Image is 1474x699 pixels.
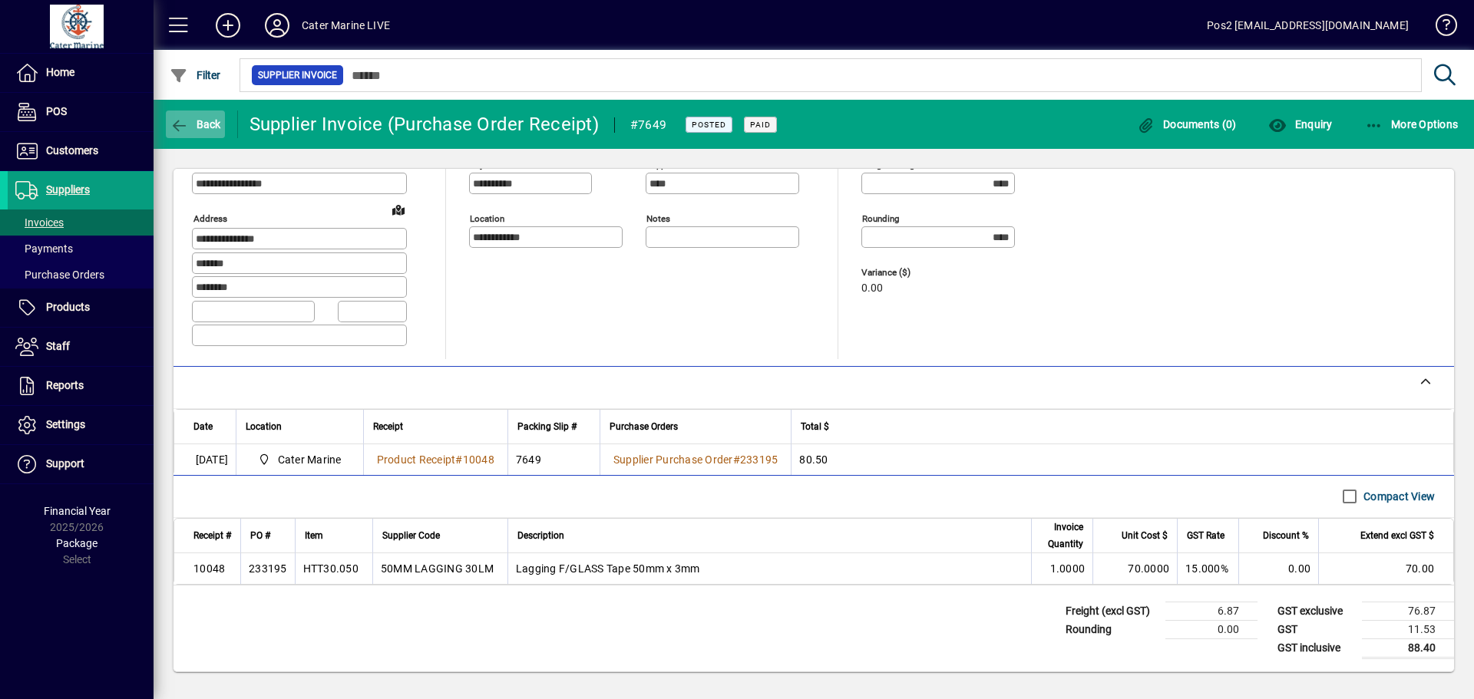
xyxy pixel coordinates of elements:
button: Profile [253,12,302,39]
td: 0.00 [1238,553,1318,584]
td: 76.87 [1362,602,1454,620]
td: Lagging F/GLASS Tape 50mm x 3mm [507,553,1031,584]
span: Cater Marine [252,450,348,469]
span: Suppliers [46,183,90,196]
span: Customers [46,144,98,157]
span: More Options [1365,118,1459,130]
span: Item [305,527,323,544]
div: Pos2 [EMAIL_ADDRESS][DOMAIN_NAME] [1207,13,1409,38]
td: 88.40 [1362,638,1454,658]
span: Documents (0) [1137,118,1237,130]
span: Staff [46,340,70,352]
a: Support [8,445,154,483]
span: Unit Cost $ [1122,527,1168,544]
td: GST exclusive [1270,602,1362,620]
span: Cater Marine [278,452,342,467]
span: Description [517,527,564,544]
td: 11.53 [1362,620,1454,638]
span: Products [46,301,90,313]
a: Products [8,289,154,327]
a: Home [8,54,154,92]
a: Purchase Orders [8,262,154,288]
span: # [455,453,462,466]
span: Package [56,537,97,549]
td: 233195 [240,553,295,584]
span: Purchase Orders [610,418,678,435]
span: Filter [170,69,221,81]
a: Reports [8,367,154,405]
button: Enquiry [1264,110,1336,138]
a: Payments [8,236,154,262]
span: GST Rate [1187,527,1224,544]
td: Rounding [1058,620,1165,638]
div: Total $ [801,418,1434,435]
span: Product Receipt [377,453,456,466]
td: GST [1270,620,1362,638]
span: Enquiry [1268,118,1332,130]
span: Discount % [1263,527,1309,544]
span: Extend excl GST $ [1360,527,1434,544]
td: 15.000% [1177,553,1238,584]
app-page-header-button: Back [154,110,238,138]
span: Paid [750,120,771,130]
a: Supplier Purchase Order#233195 [608,451,784,468]
mat-label: Notes [646,213,670,224]
span: Financial Year [44,505,111,517]
td: 7649 [507,444,600,475]
td: 1.0000 [1031,553,1092,584]
span: Invoice Quantity [1041,519,1083,552]
span: Date [193,418,213,435]
span: Reports [46,379,84,391]
span: Posted [692,120,726,130]
span: Receipt # [193,527,231,544]
span: PO # [250,527,270,544]
a: View on map [386,197,411,222]
span: Home [46,66,74,78]
button: Documents (0) [1133,110,1241,138]
div: Packing Slip # [517,418,590,435]
td: 10048 [174,553,240,584]
a: POS [8,93,154,131]
span: Supplier Invoice [258,68,337,83]
a: Settings [8,406,154,444]
span: # [733,453,740,466]
label: Compact View [1360,489,1435,504]
a: Product Receipt#10048 [372,451,500,468]
span: Purchase Orders [15,269,104,281]
button: Filter [166,61,225,89]
span: Settings [46,418,85,430]
span: 10048 [463,453,494,466]
td: 0.00 [1165,620,1258,638]
button: Back [166,110,225,138]
span: Supplier Code [382,527,440,544]
div: Date [193,418,226,435]
span: Back [170,118,221,130]
div: Supplier Invoice (Purchase Order Receipt) [250,112,599,137]
div: Cater Marine LIVE [302,13,390,38]
td: Freight (excl GST) [1058,602,1165,620]
span: Payments [15,242,73,255]
td: GST inclusive [1270,638,1362,658]
span: 233195 [740,453,778,466]
span: 0.00 [861,282,883,295]
span: Invoices [15,216,64,229]
span: Location [246,418,282,435]
div: Receipt [373,418,498,435]
div: HTT30.050 [303,561,359,576]
td: 6.87 [1165,602,1258,620]
span: [DATE] [196,452,229,467]
span: Supplier Purchase Order [613,453,733,466]
td: 50MM LAGGING 30LM [372,553,507,584]
button: More Options [1361,110,1462,138]
td: 70.00 [1318,553,1453,584]
span: Variance ($) [861,268,953,278]
span: Support [46,457,84,470]
span: POS [46,105,67,117]
a: Knowledge Base [1424,3,1455,53]
span: Total $ [801,418,829,435]
mat-label: Rounding [862,213,899,224]
div: #7649 [630,113,666,137]
button: Add [203,12,253,39]
span: Receipt [373,418,403,435]
a: Staff [8,328,154,366]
